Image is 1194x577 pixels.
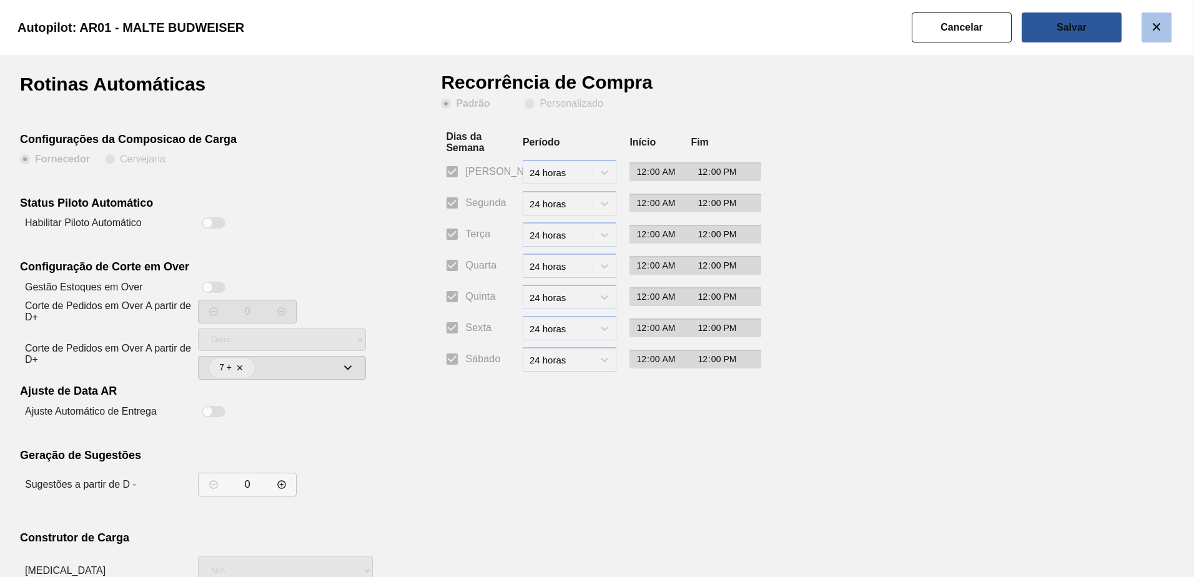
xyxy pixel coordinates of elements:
clb-radio-button: Fornecedor [20,154,90,167]
div: Status Piloto Automático [20,197,366,213]
span: Sexta [465,320,491,335]
span: Segunda [465,195,506,210]
label: Gestão Estoques em Over [25,282,143,292]
h1: Recorrência de Compra [441,75,663,99]
clb-radio-button: Personalizado [525,99,603,111]
label: Corte de Pedidos em Over A partir de D+ [25,343,191,365]
span: Quarta [465,258,496,273]
div: Configuração de Corte em Over [20,260,366,277]
div: Configurações da Composicao de Carga [20,133,366,149]
label: Fim [691,137,708,147]
h1: Rotinas Automáticas [20,75,242,103]
label: Ajuste Automático de Entrega [25,406,157,417]
label: Corte de Pedidos em Over A partir de D+ [25,300,191,322]
span: [PERSON_NAME] [465,164,549,179]
div: Geração de Sugestões [20,449,366,465]
span: Sábado [465,352,500,367]
clb-radio-button: Cervejaria [105,154,165,167]
span: Quinta [465,289,495,304]
label: Sugestões a partir de D - [25,479,136,490]
clb-radio-button: Padrão [441,99,510,111]
label: [MEDICAL_DATA] [25,565,106,576]
label: Dias da Semana [446,131,484,153]
label: Início [629,137,656,147]
label: Habilitar Piloto Automático [25,217,142,228]
div: Construtor de Carga [20,531,366,548]
div: Ajuste de Data AR [20,385,366,401]
label: Período [523,137,560,147]
span: Terça [465,227,490,242]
